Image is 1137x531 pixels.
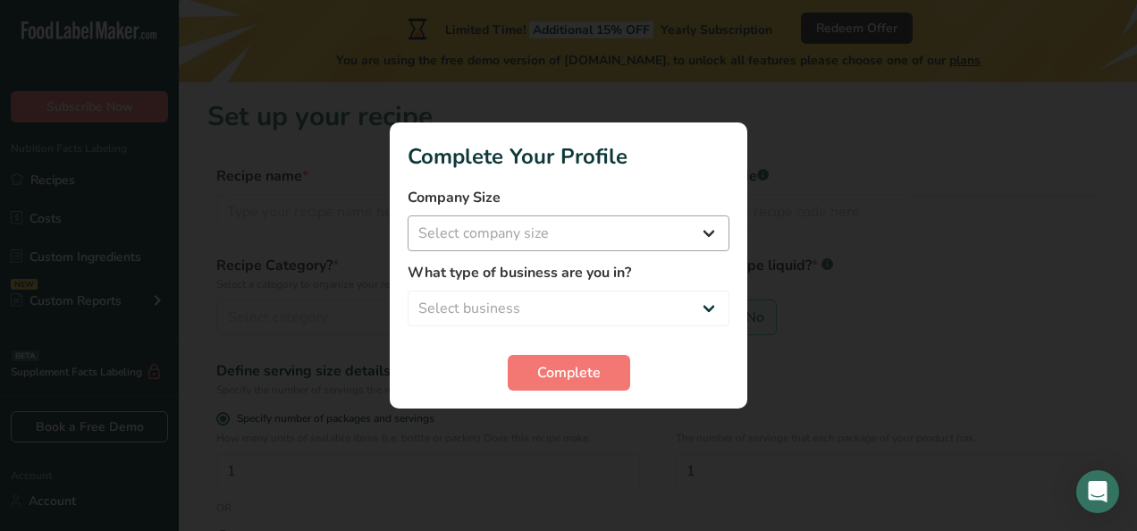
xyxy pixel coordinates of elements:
[408,187,729,208] label: Company Size
[408,140,729,173] h1: Complete Your Profile
[508,355,630,391] button: Complete
[1076,470,1119,513] div: Open Intercom Messenger
[408,262,729,283] label: What type of business are you in?
[537,362,601,383] span: Complete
